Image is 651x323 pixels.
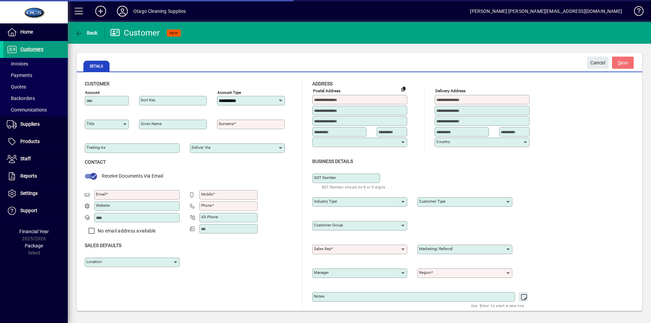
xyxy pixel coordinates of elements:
mat-label: Sales rep [314,246,331,251]
mat-label: Notes [314,294,324,299]
a: Reports [3,168,68,185]
mat-label: Account Type [217,90,241,95]
span: Communications [7,107,47,113]
span: Staff [20,156,31,161]
button: Copy to Delivery address [398,83,409,94]
a: Home [3,24,68,41]
button: Profile [112,5,133,17]
mat-hint: GST Number should be 8 or 9 digits [322,183,386,191]
a: Communications [3,104,68,116]
span: Address [312,81,333,86]
div: Customer [110,27,160,38]
a: Suppliers [3,116,68,133]
mat-label: Account [85,90,100,95]
span: Financial Year [19,229,49,234]
a: Invoices [3,58,68,69]
span: Reports [20,173,37,179]
a: Quotes [3,81,68,93]
mat-label: Deliver via [192,145,210,150]
mat-label: Trading as [86,145,105,150]
button: Save [612,57,634,69]
button: Cancel [587,57,609,69]
a: Staff [3,150,68,167]
span: Invoices [7,61,28,66]
mat-label: GST Number [314,175,336,180]
app-page-header-button: Back [68,27,105,39]
mat-label: Title [86,121,94,126]
span: Quotes [7,84,26,89]
a: Support [3,202,68,219]
div: [PERSON_NAME] [PERSON_NAME][EMAIL_ADDRESS][DOMAIN_NAME] [470,6,622,17]
mat-label: Customer type [419,199,446,204]
span: Settings [20,190,38,196]
span: Products [20,139,40,144]
span: Package [25,243,43,248]
mat-label: Website [96,203,110,208]
span: Home [20,29,33,35]
mat-label: Sort key [141,98,155,102]
a: Knowledge Base [629,1,643,23]
mat-label: Country [436,139,450,144]
span: Cancel [590,57,605,68]
a: Products [3,133,68,150]
mat-label: Customer group [314,223,343,227]
span: Customers [20,46,43,52]
mat-label: Given name [141,121,162,126]
label: No email address available [96,227,156,234]
button: Back [73,27,99,39]
mat-label: Region [419,270,431,275]
mat-label: Mobile [201,192,213,197]
a: Payments [3,69,68,81]
mat-label: Industry type [314,199,337,204]
div: Otago Cleaning Supplies [133,6,186,17]
span: Sales defaults [85,243,121,248]
span: NEW [170,31,178,35]
mat-hint: Use 'Enter' to start a new line [471,302,524,309]
span: Payments [7,73,32,78]
button: Add [90,5,112,17]
mat-label: Alt Phone [201,215,218,219]
mat-label: Location [86,259,102,264]
mat-label: Surname [219,121,234,126]
span: S [618,60,620,65]
mat-label: Phone [201,203,212,208]
span: Back [75,30,98,36]
span: Details [83,61,110,72]
span: Backorders [7,96,35,101]
span: Support [20,208,37,213]
span: Business details [312,159,353,164]
span: Contact [85,159,106,165]
a: Backorders [3,93,68,104]
span: ave [618,57,628,68]
mat-label: Email [96,192,106,197]
mat-label: Manager [314,270,329,275]
span: Suppliers [20,121,40,127]
a: Settings [3,185,68,202]
mat-label: Marketing/ Referral [419,246,453,251]
span: Customer [85,81,110,86]
span: Receive Documents Via Email [102,173,163,179]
